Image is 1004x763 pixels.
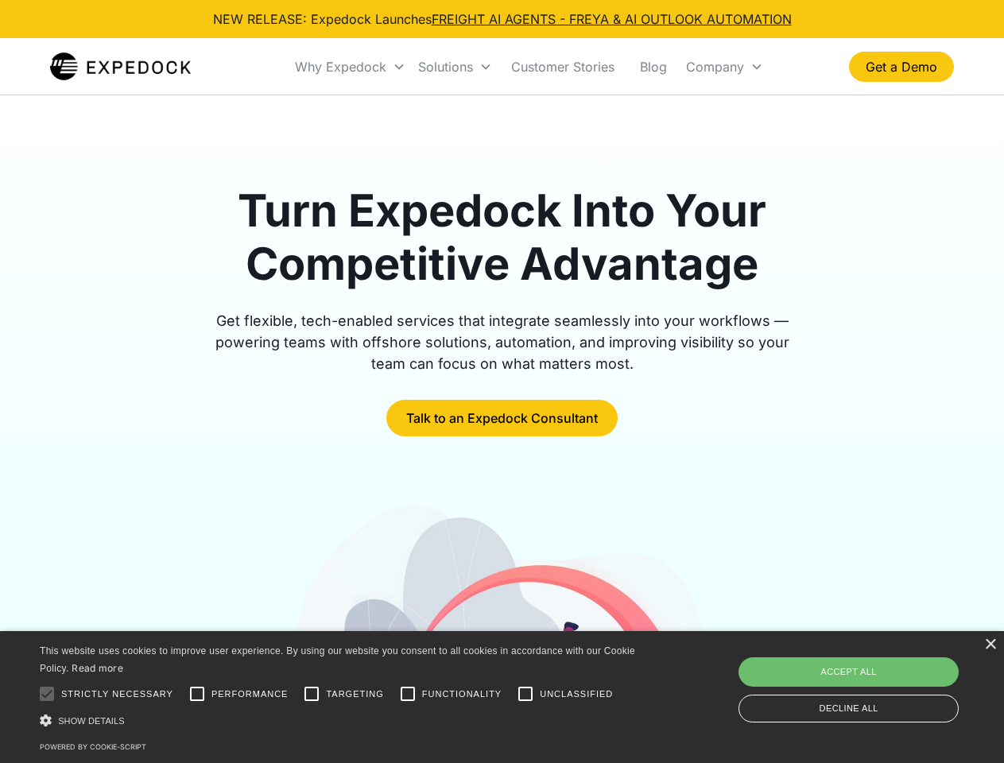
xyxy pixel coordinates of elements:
[422,687,502,701] span: Functionality
[40,742,146,751] a: Powered by cookie-script
[58,716,125,726] span: Show details
[61,687,173,701] span: Strictly necessary
[418,59,473,75] div: Solutions
[326,687,383,701] span: Targeting
[50,51,191,83] a: home
[289,40,412,94] div: Why Expedock
[739,591,1004,763] iframe: Chat Widget
[40,645,635,675] span: This website uses cookies to improve user experience. By using our website you consent to all coo...
[40,712,641,729] div: Show details
[627,40,680,94] a: Blog
[386,400,618,436] a: Talk to an Expedock Consultant
[432,11,792,27] a: FREIGHT AI AGENTS - FREYA & AI OUTLOOK AUTOMATION
[680,40,769,94] div: Company
[197,310,808,374] div: Get flexible, tech-enabled services that integrate seamlessly into your workflows — powering team...
[686,59,744,75] div: Company
[72,662,123,674] a: Read more
[849,52,954,82] a: Get a Demo
[213,10,792,29] div: NEW RELEASE: Expedock Launches
[295,59,386,75] div: Why Expedock
[211,687,289,701] span: Performance
[498,40,627,94] a: Customer Stories
[197,184,808,291] h1: Turn Expedock Into Your Competitive Advantage
[412,40,498,94] div: Solutions
[540,687,613,701] span: Unclassified
[50,51,191,83] img: Expedock Logo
